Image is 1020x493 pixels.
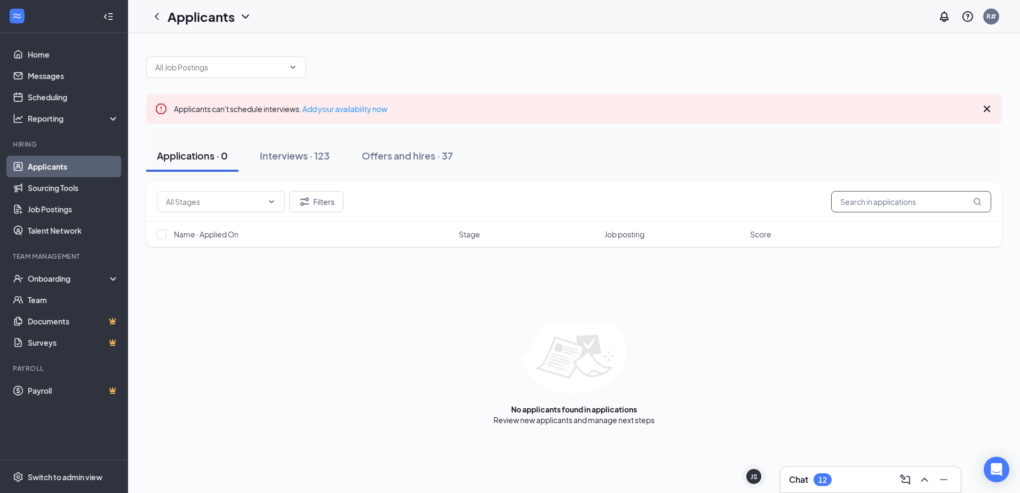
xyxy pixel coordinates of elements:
[522,322,626,393] img: empty-state
[298,195,311,208] svg: Filter
[28,273,110,284] div: Onboarding
[174,104,387,114] span: Applicants can't schedule interviews.
[459,229,480,240] span: Stage
[28,113,119,124] div: Reporting
[937,473,950,486] svg: Minimize
[155,102,168,115] svg: Error
[13,273,23,284] svg: UserCheck
[28,332,119,353] a: SurveysCrown
[751,472,758,481] div: JS
[916,471,933,488] button: ChevronUp
[511,404,637,415] div: No applicants found in applications
[493,415,655,425] div: Review new applicants and manage next steps
[897,471,914,488] button: ComposeMessage
[961,10,974,23] svg: QuestionInfo
[13,113,23,124] svg: Analysis
[157,149,228,162] div: Applications · 0
[168,7,235,26] h1: Applicants
[984,457,1009,482] div: Open Intercom Messenger
[166,196,263,208] input: All Stages
[174,229,238,240] span: Name · Applied On
[973,197,982,206] svg: MagnifyingGlass
[918,473,931,486] svg: ChevronUp
[28,44,119,65] a: Home
[28,220,119,241] a: Talent Network
[750,229,771,240] span: Score
[28,65,119,86] a: Messages
[103,11,114,22] svg: Collapse
[362,149,453,162] div: Offers and hires · 37
[899,473,912,486] svg: ComposeMessage
[289,191,344,212] button: Filter Filters
[818,475,827,484] div: 12
[13,472,23,482] svg: Settings
[935,471,952,488] button: Minimize
[13,140,117,149] div: Hiring
[302,104,387,114] a: Add your availability now
[239,10,252,23] svg: ChevronDown
[150,10,163,23] svg: ChevronLeft
[831,191,991,212] input: Search in applications
[789,474,808,486] h3: Chat
[155,61,284,73] input: All Job Postings
[289,63,297,71] svg: ChevronDown
[12,11,22,21] svg: WorkstreamLogo
[938,10,951,23] svg: Notifications
[28,472,102,482] div: Switch to admin view
[28,156,119,177] a: Applicants
[986,12,996,21] div: R#
[28,380,119,401] a: PayrollCrown
[28,311,119,332] a: DocumentsCrown
[28,177,119,198] a: Sourcing Tools
[28,198,119,220] a: Job Postings
[604,229,644,240] span: Job posting
[267,197,276,206] svg: ChevronDown
[28,289,119,311] a: Team
[28,86,119,108] a: Scheduling
[13,252,117,261] div: Team Management
[981,102,993,115] svg: Cross
[260,149,330,162] div: Interviews · 123
[13,364,117,373] div: Payroll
